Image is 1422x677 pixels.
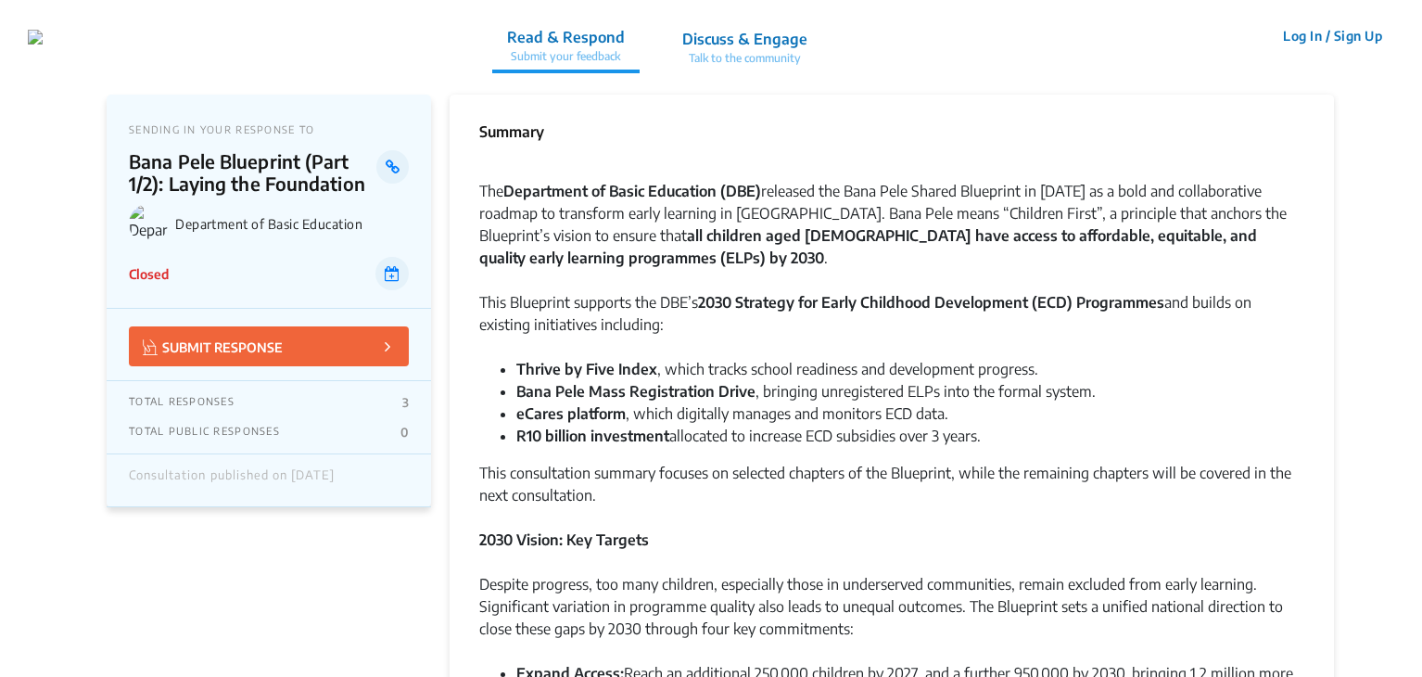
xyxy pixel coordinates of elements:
[1271,21,1394,50] button: Log In / Sign Up
[400,425,409,440] p: 0
[516,404,626,423] strong: eCares platform
[129,264,169,284] p: Closed
[682,28,807,50] p: Discuss & Engage
[143,336,283,357] p: SUBMIT RESPONSE
[479,121,544,143] p: Summary
[590,427,669,445] strong: investment
[28,30,43,45] img: r3bhv9o7vttlwasn7lg2llmba4yf
[129,150,376,195] p: Bana Pele Blueprint (Part 1/2): Laying the Foundation
[479,226,1257,267] strong: all children aged [DEMOGRAPHIC_DATA] have access to affordable, equitable, and quality early lear...
[698,293,1164,312] strong: 2030 Strategy for Early Childhood Development (ECD) Programmes
[479,180,1304,291] div: The released the Bana Pele Shared Blueprint in [DATE] as a bold and collaborative roadmap to tran...
[129,395,235,410] p: TOTAL RESPONSES
[682,50,807,67] p: Talk to the community
[507,26,625,48] p: Read & Respond
[129,204,168,243] img: Department of Basic Education logo
[479,462,1304,529] div: This consultation summary focuses on selected chapters of the Blueprint, while the remaining chap...
[516,382,755,401] strong: Bana Pele Mass Registration Drive
[507,48,625,65] p: Submit your feedback
[516,425,1304,447] li: allocated to increase ECD subsidies over 3 years.
[516,360,657,378] strong: Thrive by Five Index
[479,291,1304,358] div: This Blueprint supports the DBE’s and builds on existing initiatives including:
[516,427,587,445] strong: R10 billion
[129,468,335,492] div: Consultation published on [DATE]
[503,182,761,200] strong: Department of Basic Education (DBE)
[479,573,1304,662] div: Despite progress, too many children, especially those in underserved communities, remain excluded...
[175,216,409,232] p: Department of Basic Education
[129,123,409,135] p: SENDING IN YOUR RESPONSE TO
[143,339,158,355] img: Vector.jpg
[516,402,1304,425] li: , which digitally manages and monitors ECD data.
[516,380,1304,402] li: , bringing unregistered ELPs into the formal system.
[129,326,409,366] button: SUBMIT RESPONSE
[402,395,409,410] p: 3
[479,530,649,549] strong: 2030 Vision: Key Targets
[516,358,1304,380] li: , which tracks school readiness and development progress.
[129,425,280,440] p: TOTAL PUBLIC RESPONSES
